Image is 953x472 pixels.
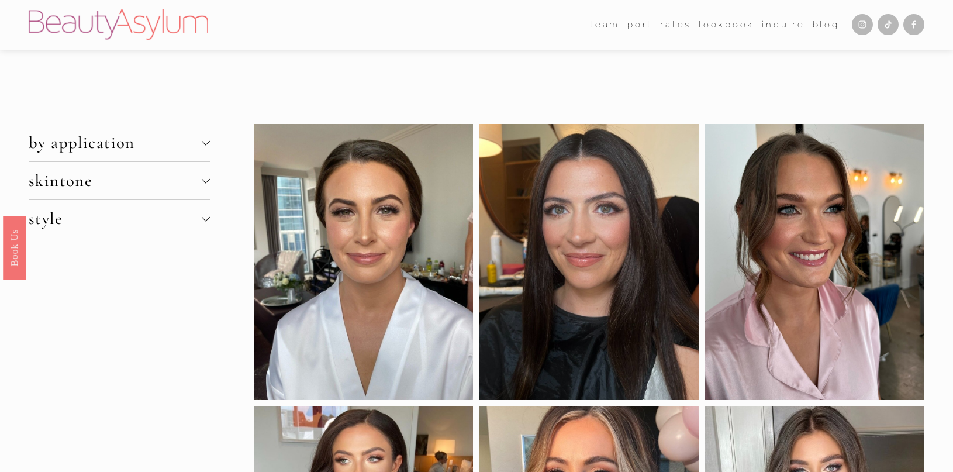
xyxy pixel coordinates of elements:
[699,16,754,33] a: Lookbook
[29,209,202,229] span: style
[813,16,840,33] a: Blog
[852,14,873,35] a: Instagram
[627,16,652,33] a: port
[660,16,691,33] a: Rates
[590,17,620,33] span: team
[3,215,26,279] a: Book Us
[29,124,210,161] button: by application
[590,16,620,33] a: folder dropdown
[29,171,202,191] span: skintone
[29,162,210,199] button: skintone
[762,16,804,33] a: Inquire
[29,200,210,237] button: style
[903,14,924,35] a: Facebook
[29,9,208,40] img: Beauty Asylum | Bridal Hair &amp; Makeup Charlotte &amp; Atlanta
[878,14,899,35] a: TikTok
[29,133,202,153] span: by application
